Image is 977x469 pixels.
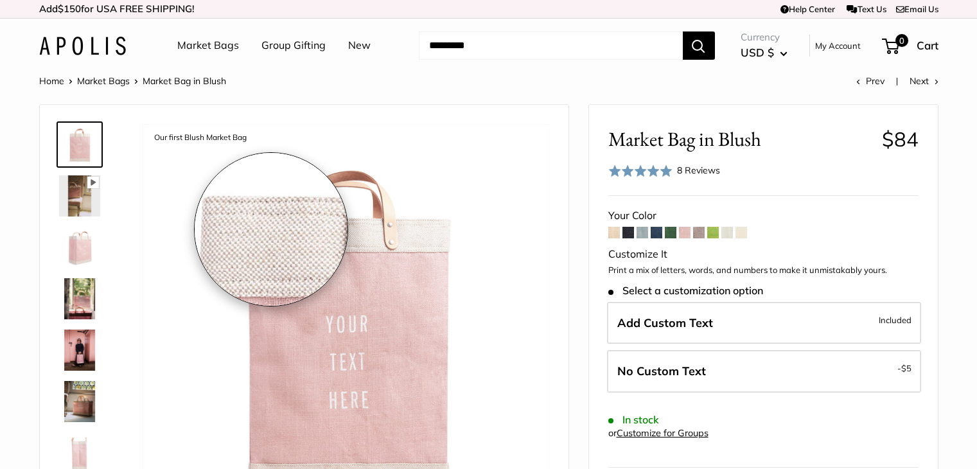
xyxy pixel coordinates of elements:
[59,330,100,371] img: description_Effortless style wherever you go
[177,36,239,55] a: Market Bags
[143,75,226,87] span: Market Bag in Blush
[910,75,938,87] a: Next
[617,315,713,330] span: Add Custom Text
[59,124,100,165] img: description_Our first Blush Market Bag
[683,31,715,60] button: Search
[608,245,919,264] div: Customize It
[741,46,774,59] span: USD $
[348,36,371,55] a: New
[608,264,919,277] p: Print a mix of letters, words, and numbers to make it unmistakably yours.
[897,360,911,376] span: -
[57,327,103,373] a: description_Effortless style wherever you go
[896,4,938,14] a: Email Us
[58,3,81,15] span: $150
[608,127,872,151] span: Market Bag in Blush
[847,4,886,14] a: Text Us
[608,425,709,442] div: or
[608,285,763,297] span: Select a customization option
[677,164,720,176] span: 8 Reviews
[882,127,919,152] span: $84
[59,381,100,422] img: Market Bag in Blush
[901,363,911,373] span: $5
[39,73,226,89] nav: Breadcrumb
[879,312,911,328] span: Included
[57,173,103,219] a: Market Bag in Blush
[57,224,103,270] a: Market Bag in Blush
[261,36,326,55] a: Group Gifting
[59,175,100,217] img: Market Bag in Blush
[895,34,908,47] span: 0
[815,38,861,53] a: My Account
[57,378,103,425] a: Market Bag in Blush
[856,75,885,87] a: Prev
[741,42,788,63] button: USD $
[77,75,130,87] a: Market Bags
[59,227,100,268] img: Market Bag in Blush
[608,414,659,426] span: In stock
[607,302,921,344] label: Add Custom Text
[419,31,683,60] input: Search...
[617,427,709,439] a: Customize for Groups
[617,364,706,378] span: No Custom Text
[917,39,938,52] span: Cart
[39,75,64,87] a: Home
[883,35,938,56] a: 0 Cart
[57,121,103,168] a: description_Our first Blush Market Bag
[741,28,788,46] span: Currency
[57,276,103,322] a: Market Bag in Blush
[148,129,253,146] div: Our first Blush Market Bag
[607,350,921,393] label: Leave Blank
[59,278,100,319] img: Market Bag in Blush
[608,206,919,226] div: Your Color
[780,4,835,14] a: Help Center
[39,37,126,55] img: Apolis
